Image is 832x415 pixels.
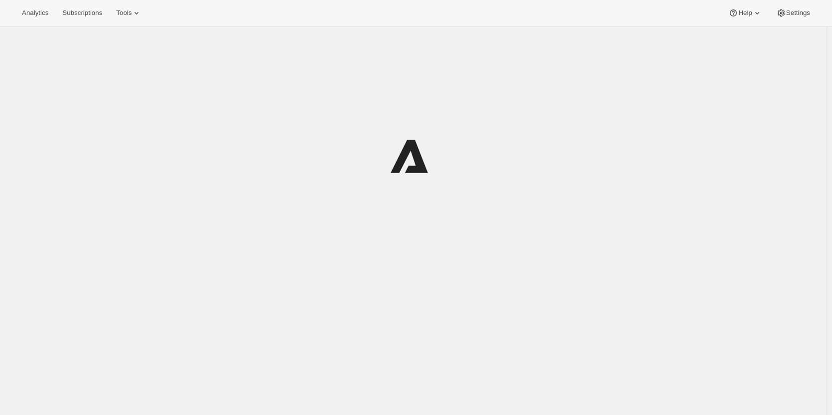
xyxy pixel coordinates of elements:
span: Settings [786,9,810,17]
button: Tools [110,6,147,20]
button: Settings [770,6,816,20]
button: Subscriptions [56,6,108,20]
span: Analytics [22,9,48,17]
span: Subscriptions [62,9,102,17]
span: Tools [116,9,132,17]
button: Help [722,6,768,20]
button: Analytics [16,6,54,20]
span: Help [738,9,752,17]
